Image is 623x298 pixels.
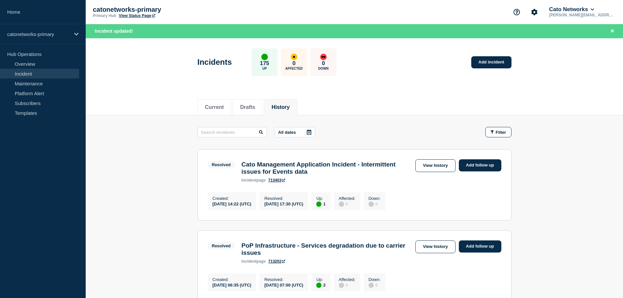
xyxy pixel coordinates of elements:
div: disabled [339,283,344,288]
h3: PoP Infrastructure - Services degradation due to carrier issues [241,242,412,256]
a: View history [415,159,455,172]
p: [PERSON_NAME][EMAIL_ADDRESS][PERSON_NAME][DOMAIN_NAME] [548,13,616,17]
div: 0 [339,282,355,288]
a: Add follow up [459,159,501,171]
button: Account settings [528,5,541,19]
p: 175 [260,60,269,67]
button: Close banner [608,27,616,35]
div: disabled [369,283,374,288]
p: Created : [213,277,251,282]
p: 0 [292,60,295,67]
p: Primary Hub [93,13,116,18]
span: Filter [496,130,506,135]
a: 713202 [268,259,285,264]
div: disabled [339,202,344,207]
div: [DATE] 17:30 (UTC) [264,201,303,206]
a: 713403 [268,178,285,183]
span: Resolved [208,242,235,250]
div: 1 [316,201,325,207]
p: Resolved : [264,277,303,282]
p: Down [318,67,329,70]
div: 0 [369,201,381,207]
p: All dates [278,130,296,135]
input: Search incidents [198,127,267,137]
a: View history [415,240,455,253]
p: Down : [369,196,381,201]
span: Incident updated! [95,28,133,34]
p: 0 [322,60,325,67]
button: Current [205,104,224,110]
div: up [261,54,268,60]
div: up [316,202,321,207]
div: [DATE] 14:22 (UTC) [213,201,251,206]
div: [DATE] 07:00 (UTC) [264,282,303,288]
p: catonetworks-primary [93,6,224,13]
p: page [241,178,266,183]
div: 2 [316,282,325,288]
p: Up : [316,196,325,201]
p: Affected [285,67,303,70]
button: History [272,104,290,110]
button: All dates [275,127,315,137]
p: catonetworks-primary [7,31,70,37]
p: Affected : [339,277,355,282]
div: 0 [339,201,355,207]
div: affected [291,54,297,60]
p: Up [262,67,267,70]
h1: Incidents [198,58,232,67]
p: page [241,259,266,264]
div: [DATE] 06:35 (UTC) [213,282,251,288]
div: down [320,54,327,60]
button: Drafts [240,104,255,110]
div: 0 [369,282,381,288]
p: Created : [213,196,251,201]
h3: Cato Management Application Incident - Intermittent issues for Events data [241,161,412,175]
button: Filter [485,127,511,137]
span: Resolved [208,161,235,168]
p: Affected : [339,196,355,201]
div: up [316,283,321,288]
p: Down : [369,277,381,282]
button: Cato Networks [548,6,596,13]
div: disabled [369,202,374,207]
p: Up : [316,277,325,282]
button: Support [510,5,524,19]
p: Resolved : [264,196,303,201]
span: incident [241,178,256,183]
a: Add follow up [459,240,501,253]
a: View Status Page [119,13,155,18]
span: incident [241,259,256,264]
a: Add incident [471,56,511,68]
